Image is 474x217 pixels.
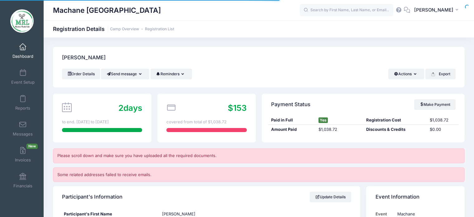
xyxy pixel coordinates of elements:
a: Reports [8,92,38,114]
input: Search by First Name, Last Name, or Email... [300,4,393,17]
a: Order Details [62,69,100,79]
h1: Registration Details [53,26,174,32]
div: Paid in Full [268,117,316,123]
a: Update Details [310,192,351,202]
h4: Payment Status [271,96,310,113]
span: Event Setup [11,80,35,85]
span: Invoices [15,157,31,163]
div: covered from total of $1,038.72 [166,119,247,125]
button: Export [425,69,456,79]
div: Some related addresses failed to receive emails. [53,167,465,182]
span: Yes [318,117,328,123]
span: [PERSON_NAME] [162,211,195,216]
span: $153 [228,103,247,113]
button: Send message [101,69,149,79]
span: New [26,144,38,149]
span: Financials [13,183,32,189]
a: Registration List [145,27,174,32]
a: Event Setup [8,66,38,88]
span: [PERSON_NAME] [414,7,453,13]
h4: Event Information [376,188,419,206]
span: Messages [13,131,33,137]
span: Reports [15,106,30,111]
div: to end. [DATE] to [DATE] [62,119,142,125]
span: 2 [118,103,123,113]
a: InvoicesNew [8,144,38,165]
h4: [PERSON_NAME] [62,49,106,67]
div: Discounts & Credits [363,126,427,133]
button: Actions [388,69,424,79]
img: Machane Racket Lake [10,9,34,33]
div: Registration Cost [363,117,427,123]
a: Camp Overview [110,27,139,32]
div: $1,038.72 [316,126,363,133]
a: Messages [8,118,38,140]
div: $1,038.72 [427,117,459,123]
div: Please scroll down and make sure you have uploaded all the required documents. [53,148,465,163]
h1: Machane [GEOGRAPHIC_DATA] [53,3,161,17]
span: Dashboard [12,54,33,59]
div: Amount Paid [268,126,316,133]
div: days [118,102,142,114]
a: Financials [8,170,38,191]
a: Dashboard [8,40,38,62]
h4: Participant's Information [62,188,122,206]
div: $0.00 [427,126,459,133]
button: [PERSON_NAME] [410,3,465,17]
button: Reminders [151,69,192,79]
a: Make Payment [414,99,456,110]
